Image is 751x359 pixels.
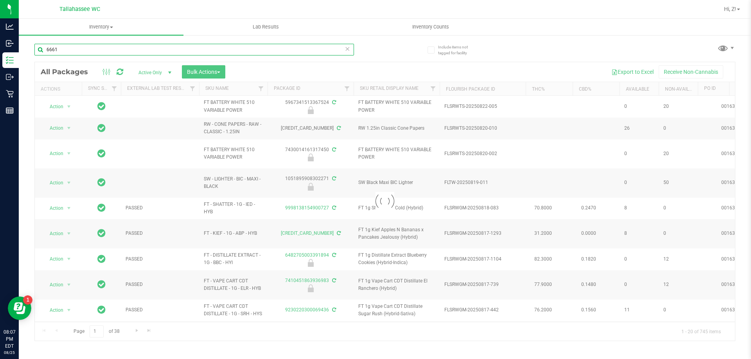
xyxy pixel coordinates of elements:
inline-svg: Retail [6,90,14,98]
inline-svg: Reports [6,107,14,114]
inline-svg: Inbound [6,39,14,47]
inline-svg: Analytics [6,23,14,30]
span: Inventory Counts [402,23,460,30]
span: Tallahassee WC [59,6,100,13]
p: 08/25 [4,350,15,355]
a: Lab Results [183,19,348,35]
p: 08:07 PM EDT [4,329,15,350]
inline-svg: Outbound [6,73,14,81]
inline-svg: Inventory [6,56,14,64]
a: Inventory Counts [348,19,513,35]
iframe: Resource center [8,296,31,320]
span: Clear [345,44,350,54]
span: Inventory [19,23,183,30]
span: Hi, Z! [724,6,736,12]
input: Search Package ID, Item Name, SKU, Lot or Part Number... [34,44,354,55]
a: Inventory [19,19,183,35]
span: Lab Results [242,23,289,30]
iframe: Resource center unread badge [23,295,32,305]
span: Include items not tagged for facility [438,44,477,56]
